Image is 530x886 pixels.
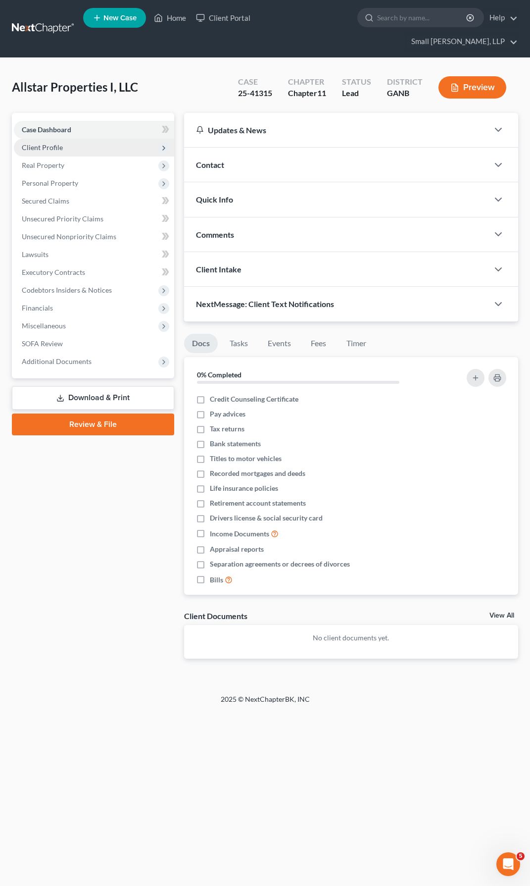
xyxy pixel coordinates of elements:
a: Client Portal [191,9,255,27]
span: 5 [517,852,525,860]
span: Financials [22,304,53,312]
a: Unsecured Nonpriority Claims [14,228,174,246]
span: Case Dashboard [22,125,71,134]
div: Chapter [288,88,326,99]
a: Lawsuits [14,246,174,263]
a: Tasks [222,334,256,353]
span: 11 [317,88,326,98]
div: Lead [342,88,371,99]
div: Chapter [288,76,326,88]
a: Secured Claims [14,192,174,210]
strong: 0% Completed [197,370,241,379]
span: Life insurance policies [210,483,278,493]
a: Download & Print [12,386,174,410]
span: Secured Claims [22,197,69,205]
a: View All [489,612,514,619]
a: Unsecured Priority Claims [14,210,174,228]
span: Real Property [22,161,64,169]
span: Contact [196,160,224,169]
span: SOFA Review [22,339,63,348]
a: Timer [338,334,374,353]
a: Events [260,334,299,353]
a: Small [PERSON_NAME], LLP [406,33,518,51]
div: 25-41315 [238,88,272,99]
span: NextMessage: Client Text Notifications [196,299,334,309]
input: Search by name... [377,8,468,27]
div: Status [342,76,371,88]
a: SOFA Review [14,335,174,353]
div: Client Documents [184,611,247,621]
span: Credit Counseling Certificate [210,394,298,404]
span: Bills [210,575,223,585]
span: Tax returns [210,424,244,434]
span: Drivers license & social security card [210,513,323,523]
span: Quick Info [196,195,233,204]
div: Updates & News [196,125,477,135]
a: Fees [303,334,335,353]
span: Income Documents [210,529,269,539]
button: Preview [438,76,506,99]
a: Docs [184,334,218,353]
div: GANB [387,88,423,99]
span: Appraisal reports [210,544,264,554]
span: Comments [196,230,234,239]
span: Pay advices [210,409,245,419]
span: Lawsuits [22,250,48,259]
a: Case Dashboard [14,121,174,139]
span: Unsecured Priority Claims [22,214,103,223]
a: Review & File [12,414,174,435]
p: No client documents yet. [192,633,510,643]
span: Personal Property [22,179,78,187]
span: Additional Documents [22,357,92,365]
span: Unsecured Nonpriority Claims [22,232,116,241]
a: Help [484,9,518,27]
span: Recorded mortgages and deeds [210,469,305,478]
a: Executory Contracts [14,263,174,281]
span: Client Intake [196,264,241,274]
span: Allstar Properties I, LLC [12,80,138,94]
div: District [387,76,423,88]
span: Separation agreements or decrees of divorces [210,559,350,569]
span: Codebtors Insiders & Notices [22,286,112,294]
span: Retirement account statements [210,498,306,508]
span: Client Profile [22,143,63,152]
span: New Case [103,14,137,22]
span: Miscellaneous [22,321,66,330]
iframe: Intercom live chat [496,852,520,876]
span: Bank statements [210,439,261,449]
div: 2025 © NextChapterBK, INC [28,694,503,712]
span: Titles to motor vehicles [210,454,282,464]
span: Executory Contracts [22,268,85,276]
div: Case [238,76,272,88]
a: Home [149,9,191,27]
